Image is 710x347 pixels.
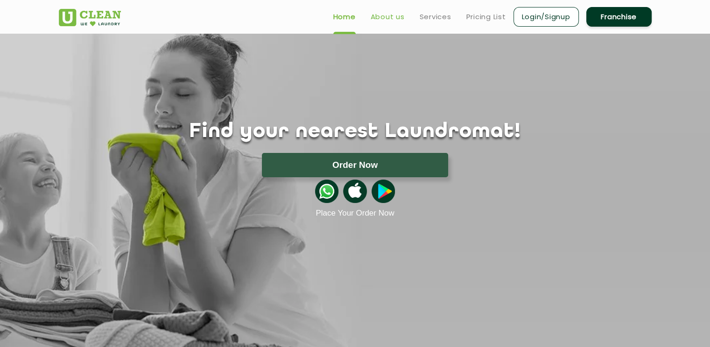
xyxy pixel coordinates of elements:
a: About us [371,11,405,22]
h1: Find your nearest Laundromat! [52,120,659,144]
a: Place Your Order Now [316,209,394,218]
a: Franchise [586,7,652,27]
a: Home [333,11,356,22]
img: whatsappicon.png [315,180,338,203]
img: playstoreicon.png [372,180,395,203]
img: apple-icon.png [343,180,366,203]
a: Services [420,11,451,22]
a: Pricing List [466,11,506,22]
button: Order Now [262,153,448,177]
img: UClean Laundry and Dry Cleaning [59,9,121,26]
a: Login/Signup [513,7,579,27]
